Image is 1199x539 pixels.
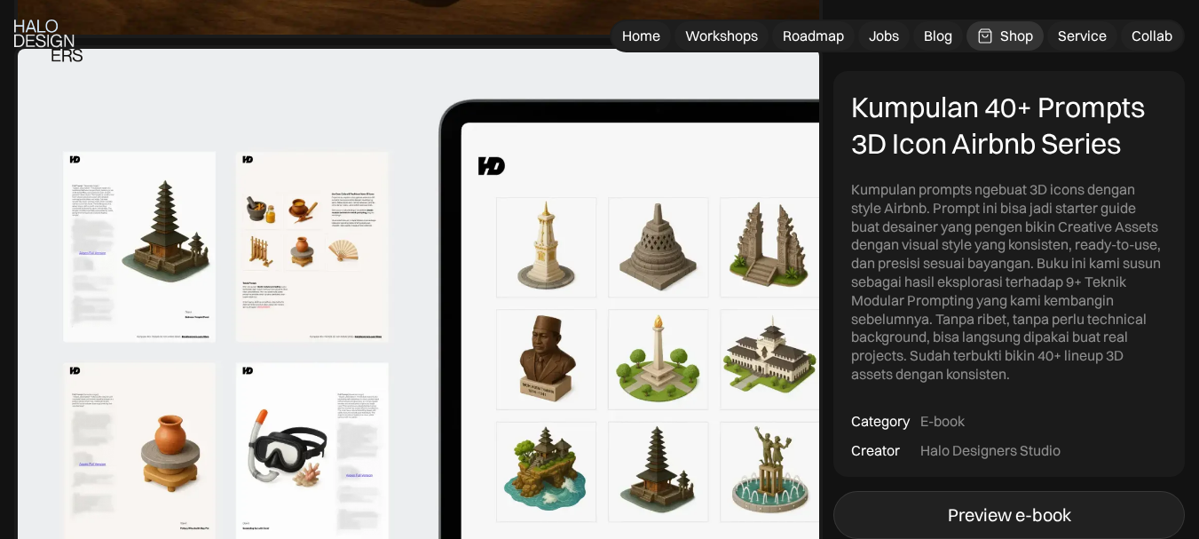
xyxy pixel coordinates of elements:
[920,412,965,431] div: E-book
[851,441,900,460] div: Creator
[1047,21,1117,51] a: Service
[611,21,671,51] a: Home
[913,21,963,51] a: Blog
[622,27,660,45] div: Home
[1121,21,1183,51] a: Collab
[685,27,758,45] div: Workshops
[948,505,1071,527] div: Preview e-book
[1058,27,1107,45] div: Service
[783,27,844,45] div: Roadmap
[674,21,769,51] a: Workshops
[966,21,1044,51] a: Shop
[772,21,855,51] a: Roadmap
[924,27,952,45] div: Blog
[851,89,1167,162] div: Kumpulan 40+ Prompts 3D Icon Airbnb Series
[1132,27,1172,45] div: Collab
[858,21,910,51] a: Jobs
[851,180,1167,384] div: Kumpulan prompts ngebuat 3D icons dengan style Airbnb. Prompt ini bisa jadi starter guide buat de...
[920,441,1061,460] div: Halo Designers Studio
[869,27,899,45] div: Jobs
[1000,27,1033,45] div: Shop
[851,412,910,431] div: Category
